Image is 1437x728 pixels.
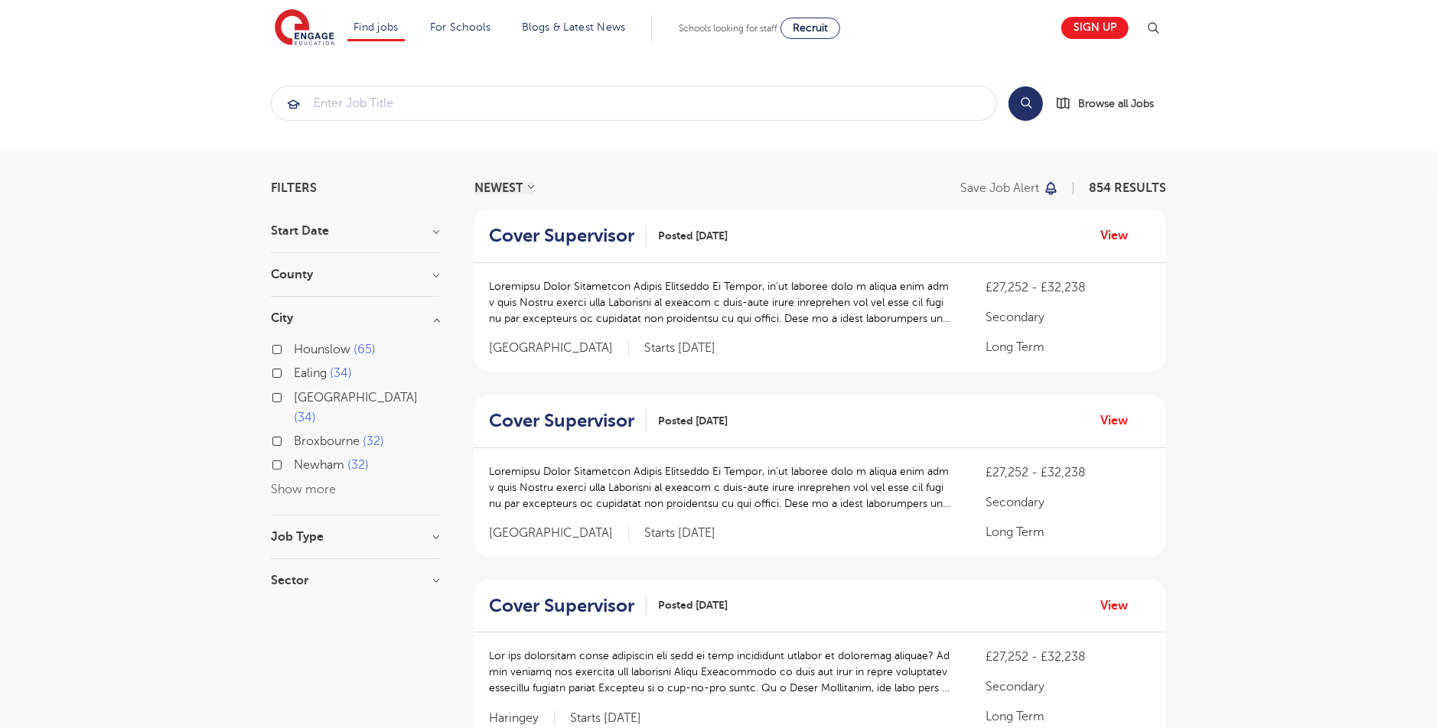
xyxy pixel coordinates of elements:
a: Cover Supervisor [489,225,647,247]
p: Secondary [986,678,1151,696]
span: 32 [347,458,369,472]
p: Lor ips dolorsitam conse adipiscin eli sedd ei temp incididunt utlabor et doloremag aliquae? Ad m... [489,648,955,696]
input: Hounslow 65 [294,343,304,353]
span: [GEOGRAPHIC_DATA] [294,391,418,405]
p: Loremipsu Dolor Sitametcon Adipis Elitseddo Ei Tempor, in’ut laboree dolo m aliqua enim adm v qui... [489,278,955,327]
span: Newham [294,458,344,472]
input: Newham 32 [294,458,304,468]
span: Browse all Jobs [1078,95,1154,112]
p: Secondary [986,308,1151,327]
input: Ealing 34 [294,366,304,376]
span: Broxbourne [294,434,360,448]
div: Submit [271,86,997,121]
span: 854 RESULTS [1089,181,1166,195]
a: Recruit [780,18,840,39]
a: Cover Supervisor [489,595,647,617]
span: Posted [DATE] [658,597,728,613]
input: [GEOGRAPHIC_DATA] 34 [294,391,304,401]
h3: Sector [271,574,439,587]
h3: City [271,312,439,324]
button: Save job alert [960,182,1059,194]
a: View [1100,596,1139,616]
p: Starts [DATE] [570,710,641,726]
p: Long Term [986,338,1151,356]
p: Secondary [986,493,1151,512]
p: Starts [DATE] [644,525,715,541]
a: View [1100,226,1139,245]
a: Cover Supervisor [489,410,647,432]
span: 65 [354,343,376,356]
span: [GEOGRAPHIC_DATA] [489,340,629,356]
p: Long Term [986,523,1151,541]
a: For Schools [430,21,490,33]
input: Submit [272,86,996,120]
h2: Cover Supervisor [489,410,634,432]
h3: Job Type [271,531,439,543]
h2: Cover Supervisor [489,225,634,247]
span: [GEOGRAPHIC_DATA] [489,525,629,541]
p: £27,252 - £32,238 [986,463,1151,482]
input: Broxbourne 32 [294,434,304,444]
p: Save job alert [960,182,1039,194]
span: Schools looking for staff [679,23,777,34]
a: Sign up [1061,17,1129,39]
button: Search [1009,86,1043,121]
button: Show more [271,483,336,496]
span: Filters [271,182,317,194]
a: Browse all Jobs [1055,95,1166,112]
span: Ealing [294,366,327,380]
img: Engage Education [275,9,334,47]
span: 34 [294,411,316,424]
span: Posted [DATE] [658,413,728,429]
a: Blogs & Latest News [522,21,626,33]
h3: County [271,268,439,281]
span: 34 [330,366,352,380]
a: Find jobs [354,21,399,33]
p: Loremipsu Dolor Sitametcon Adipis Elitseddo Ei Tempor, in’ut laboree dolo m aliqua enim adm v qui... [489,463,955,512]
span: Haringey [489,710,555,726]
span: Hounslow [294,343,350,356]
p: Long Term [986,707,1151,726]
span: Recruit [793,22,828,34]
p: £27,252 - £32,238 [986,278,1151,297]
h2: Cover Supervisor [489,595,634,617]
span: 32 [363,434,384,448]
p: £27,252 - £32,238 [986,648,1151,666]
span: Posted [DATE] [658,228,728,244]
p: Starts [DATE] [644,340,715,356]
h3: Start Date [271,225,439,237]
a: View [1100,411,1139,431]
